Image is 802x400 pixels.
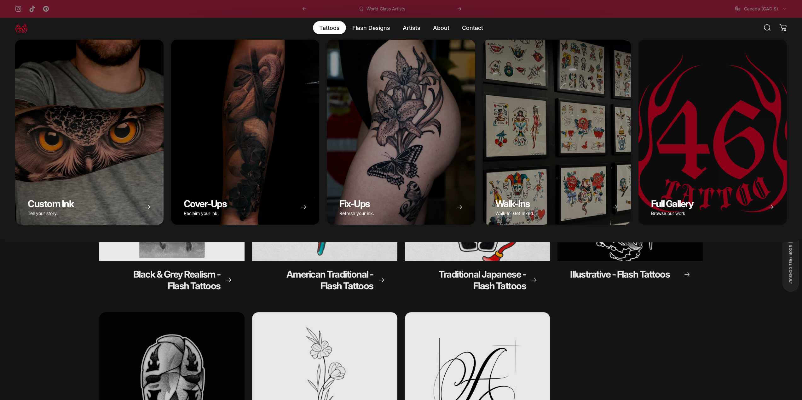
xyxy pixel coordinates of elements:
[638,40,787,225] a: Full Gallery
[427,21,456,34] summary: About
[346,21,396,34] summary: Flash Designs
[495,198,530,209] span: Walk-Ins
[28,198,74,209] span: Custom Ink
[776,21,790,35] a: 0 items
[396,21,427,34] summary: Artists
[456,21,489,34] a: Contact
[651,198,693,209] span: Full Gallery
[313,21,346,34] summary: Tattoos
[339,198,370,209] span: Fix-Ups
[171,40,320,225] a: Cover-Ups
[15,40,164,225] a: Custom Ink
[28,211,74,216] p: Tell your story.
[327,40,475,225] a: Fix-Ups
[651,211,693,216] p: Browse our work
[313,21,489,34] nav: Primary
[184,198,227,209] span: Cover-Ups
[483,40,631,225] a: Walk-Ins
[339,211,374,216] p: Refresh your ink.
[184,211,227,216] p: Reclaim your ink.
[495,211,534,216] p: Walk In. Get Inked.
